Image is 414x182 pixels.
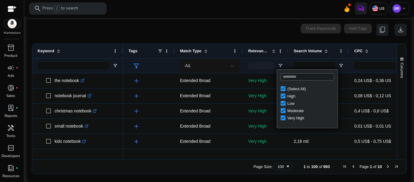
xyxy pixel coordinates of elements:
span: fiber_manual_record [16,67,18,69]
span: Search Volume [294,49,322,53]
p: Very High [248,150,283,163]
p: christmas notebook [55,105,97,117]
p: Extended Broad [180,90,237,102]
p: Press to search [42,5,78,12]
span: Relevance Score [248,49,269,53]
div: Very High [287,116,336,120]
div: Page Size: [254,164,273,169]
span: fiber_manual_record [16,107,18,109]
div: First Page [342,164,347,169]
span: add [133,108,140,115]
img: us.svg [372,5,378,12]
span: of [319,164,322,169]
span: All [185,63,190,69]
p: Very High [248,135,283,148]
p: the notebook [55,74,85,87]
span: 1 [303,164,305,169]
span: Page [359,164,369,169]
p: BR [392,4,401,13]
p: Resources [2,173,19,179]
span: 0,01 US$ - 0,01 US$ [354,124,393,129]
button: Open Filter Menu [278,63,283,68]
span: to [307,164,310,169]
div: Column Filter [277,69,338,128]
div: Low [287,101,336,106]
span: keyboard_arrow_down [402,6,406,11]
div: 100 [277,164,285,169]
span: 17,98 mil [294,124,311,129]
span: Columns [399,63,405,78]
p: Extended Broad [180,105,237,117]
span: book_4 [7,164,15,172]
p: small notebook [55,120,88,132]
div: (Select All) [287,87,336,91]
div: Filter List [277,85,338,122]
div: Next Page [386,164,390,169]
input: Search Volume Filter Input [294,62,335,69]
img: amazon.svg [4,19,20,28]
span: of [373,164,376,169]
span: handyman [7,124,15,132]
button: download [395,24,407,36]
p: Very High [248,105,283,117]
span: 0,4 US$ - 0,6 US$ [354,108,389,113]
span: fiber_manual_record [16,87,18,89]
div: Page Size [274,163,292,170]
p: Marketplace [4,31,21,35]
p: Very High [248,120,283,132]
p: US [378,6,385,11]
div: Previous Page [351,164,356,169]
span: 0,08 US$ - 0,12 US$ [354,93,393,98]
p: notebook free [55,150,86,163]
span: 0,24 US$ - 0,36 US$ [354,78,393,83]
button: Open Filter Menu [113,63,118,68]
p: Extended Broad [180,150,237,163]
span: add [133,92,140,100]
span: 1 [370,164,372,169]
span: fiber_manual_record [16,167,18,169]
input: Search filter values [281,73,334,81]
p: Developers [2,153,20,159]
span: 100 [311,164,318,169]
p: Extended Broad [180,135,237,148]
span: code_blocks [7,144,15,152]
p: Very High [248,74,283,87]
span: Match Type [180,49,202,53]
p: Reports [5,113,17,118]
span: 10 [378,164,382,169]
span: add [133,153,140,160]
p: Extended Broad [180,120,237,132]
span: Keyword [38,49,54,53]
span: add [133,123,140,130]
span: add [133,138,140,145]
span: donut_small [7,84,15,91]
p: Product [4,53,17,58]
span: 2,18 mil [294,139,309,144]
div: High [287,94,336,98]
span: / [54,5,60,12]
span: 993 [323,164,330,169]
div: Moderate [287,108,336,113]
span: CPC [354,49,362,53]
span: download [397,26,404,33]
span: Tags [129,49,137,53]
p: Extended Broad [180,74,237,87]
input: Keyword Filter Input [38,62,109,69]
p: Very High [248,90,283,102]
p: notebook journal [55,90,92,102]
p: Tools [6,133,15,139]
button: Open Filter Menu [339,63,343,68]
span: campaign [7,64,15,71]
span: search [34,5,41,12]
span: filter_alt [133,62,140,70]
p: Ads [8,73,14,78]
p: kids notebook [55,135,86,148]
div: Last Page [394,164,399,169]
p: Sales [6,93,15,98]
input: CPC Filter Input [354,62,396,69]
span: 0,5 US$ - 0,75 US$ [354,139,391,144]
span: inventory_2 [7,44,15,51]
span: lab_profile [7,104,15,112]
span: add [133,77,140,84]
